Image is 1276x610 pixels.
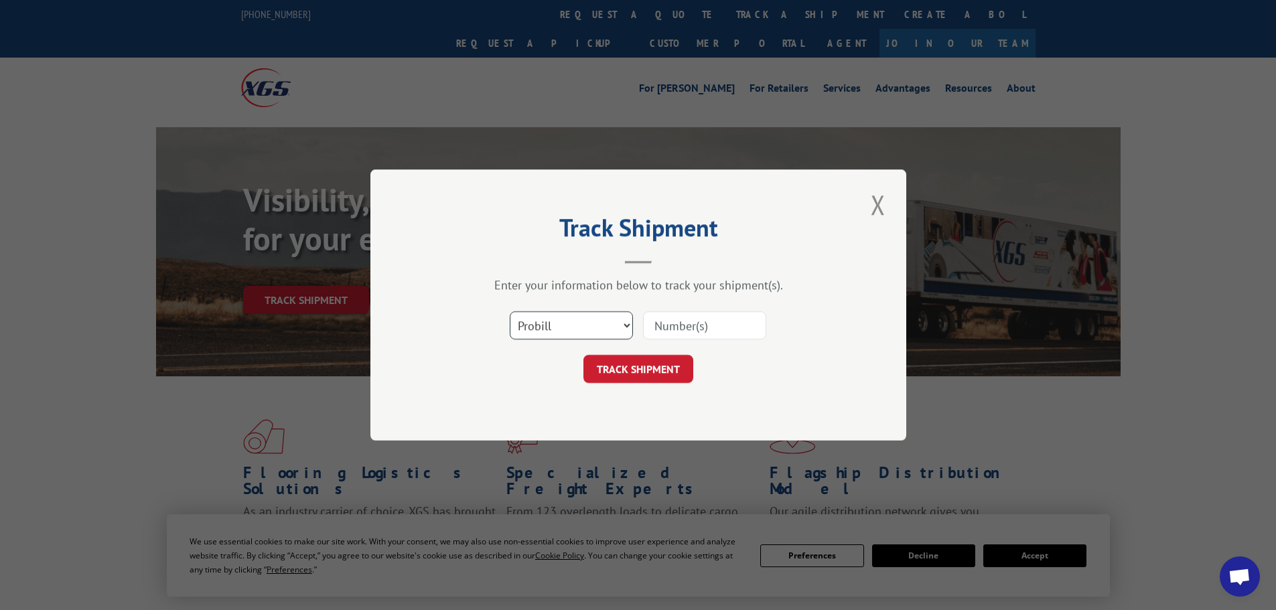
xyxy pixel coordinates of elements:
[643,311,766,339] input: Number(s)
[867,186,890,223] button: Close modal
[437,218,839,244] h2: Track Shipment
[437,277,839,293] div: Enter your information below to track your shipment(s).
[583,355,693,383] button: TRACK SHIPMENT
[1220,556,1260,597] a: Open chat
